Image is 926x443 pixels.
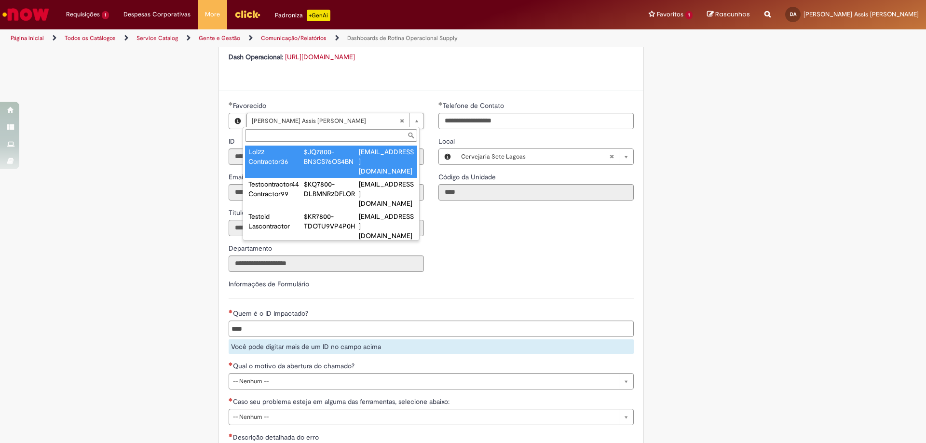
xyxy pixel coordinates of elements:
div: $KR7800-TDOTU9VP4P0H [304,212,359,231]
div: [EMAIL_ADDRESS][DOMAIN_NAME] [359,179,414,208]
div: Lol22 Contractor36 [248,147,303,166]
div: $JQ7800-BN3CS76OS4BN [304,147,359,166]
div: $KQ7800-DLBMNR2DFLOR [304,179,359,199]
div: [EMAIL_ADDRESS][DOMAIN_NAME] [359,212,414,241]
div: Testcontractor44 Contractor99 [248,179,303,199]
div: Testcid Lascontractor [248,212,303,231]
ul: Favorecido [243,144,419,240]
div: [EMAIL_ADDRESS][DOMAIN_NAME] [359,147,414,176]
